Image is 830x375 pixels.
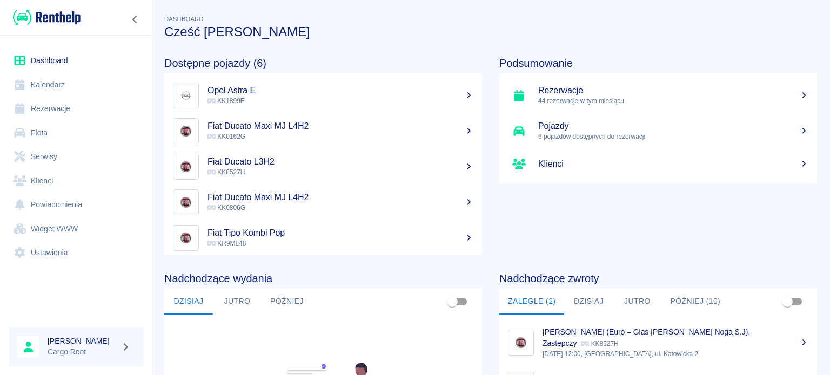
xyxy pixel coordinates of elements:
a: ImageFiat Ducato Maxi MJ L4H2 KK0806G [164,185,482,220]
h4: Podsumowanie [499,57,817,70]
button: Zwiń nawigację [127,12,143,26]
h5: Pojazdy [538,121,808,132]
button: Dzisiaj [164,289,213,315]
a: Pojazdy6 pojazdów dostępnych do rezerwacji [499,113,817,149]
h3: Cześć [PERSON_NAME] [164,24,817,39]
p: [PERSON_NAME] (Euro – Glas [PERSON_NAME] Noga S.J), Zastępczy [543,328,750,347]
button: Później (10) [661,289,729,315]
button: Zaległe (2) [499,289,564,315]
a: ImageFiat Ducato L3H2 KK8527H [164,149,482,185]
button: Dzisiaj [564,289,613,315]
h4: Dostępne pojazdy (6) [164,57,482,70]
img: Image [176,121,196,141]
a: Ustawienia [9,241,143,265]
img: Image [176,156,196,177]
a: Serwisy [9,145,143,169]
h5: Fiat Tipo Kombi Pop [207,228,473,238]
button: Jutro [213,289,262,315]
h4: Nadchodzące wydania [164,272,482,285]
button: Później [262,289,312,315]
a: Rezerwacje [9,97,143,121]
a: Widget WWW [9,217,143,241]
span: KK8527H [207,168,245,176]
span: KK0806G [207,204,245,212]
h5: Opel Astra E [207,85,473,96]
img: Image [511,332,531,353]
a: ImageOpel Astra E KK1899E [164,78,482,113]
a: Rezerwacje44 rezerwacje w tym miesiącu [499,78,817,113]
h5: Rezerwacje [538,85,808,96]
img: Image [176,85,196,106]
a: Klienci [9,169,143,193]
h5: Fiat Ducato Maxi MJ L4H2 [207,192,473,203]
a: Renthelp logo [9,9,81,26]
span: KR9ML48 [207,240,246,247]
span: Dashboard [164,16,204,22]
a: ImageFiat Tipo Kombi Pop KR9ML48 [164,220,482,256]
h5: Fiat Ducato Maxi MJ L4H2 [207,121,473,132]
p: Cargo Rent [48,346,117,358]
h6: [PERSON_NAME] [48,336,117,346]
span: KK0162G [207,133,245,140]
a: Powiadomienia [9,193,143,217]
img: Image [176,192,196,213]
span: Pokaż przypisane tylko do mnie [777,291,798,312]
p: KK8527H [581,340,618,347]
h5: Fiat Ducato L3H2 [207,156,473,167]
a: Klienci [499,149,817,179]
p: 6 pojazdów dostępnych do rezerwacji [538,132,808,141]
img: Image [176,228,196,248]
img: Renthelp logo [13,9,81,26]
p: 44 rezerwacje w tym miesiącu [538,96,808,106]
a: Flota [9,121,143,145]
a: ImageFiat Ducato Maxi MJ L4H2 KK0162G [164,113,482,149]
a: Kalendarz [9,73,143,97]
a: Image[PERSON_NAME] (Euro – Glas [PERSON_NAME] Noga S.J), Zastępczy KK8527H[DATE] 12:00, [GEOGRAPH... [499,319,817,366]
p: [DATE] 12:00, [GEOGRAPHIC_DATA], ul. Katowicka 2 [543,349,808,359]
span: KK1899E [207,97,245,105]
a: Dashboard [9,49,143,73]
h5: Klienci [538,159,808,169]
button: Jutro [613,289,661,315]
span: Pokaż przypisane tylko do mnie [442,291,463,312]
h4: Nadchodzące zwroty [499,272,817,285]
